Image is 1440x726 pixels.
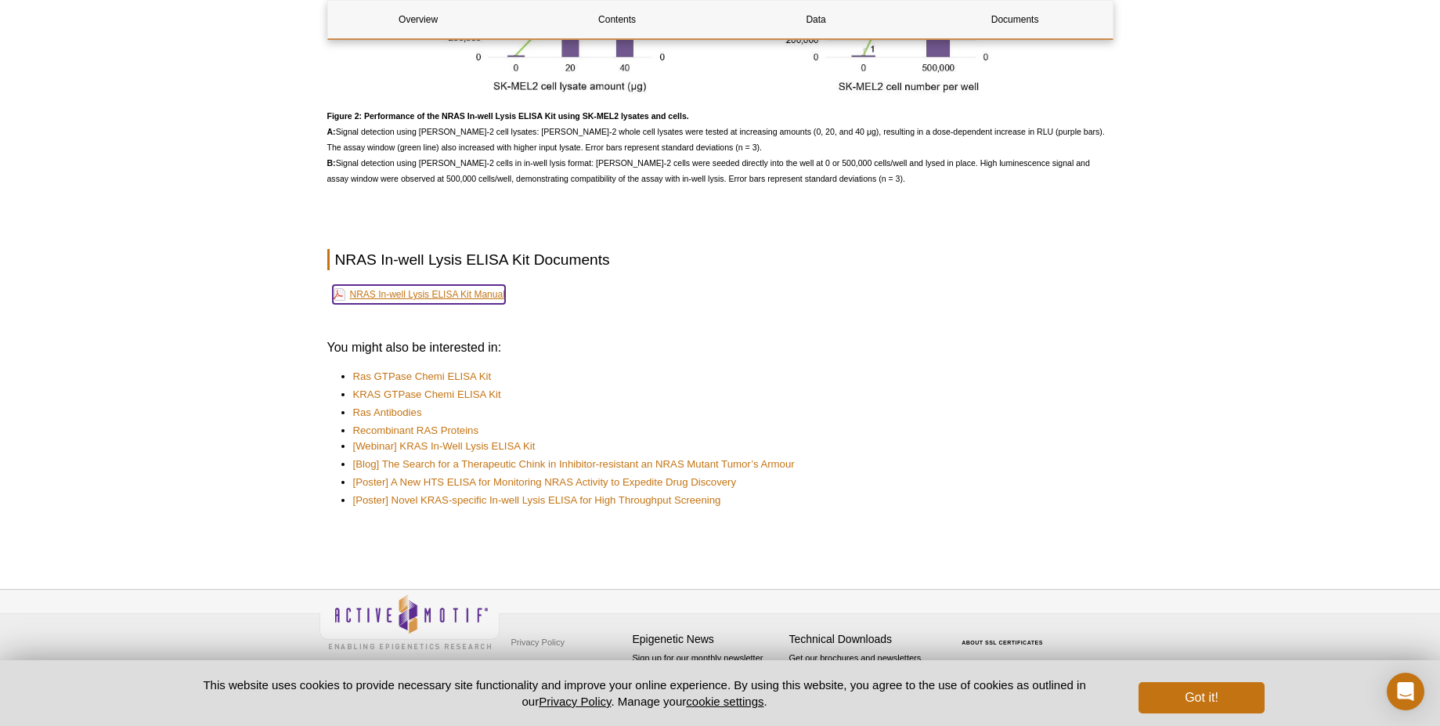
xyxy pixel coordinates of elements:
h2: NRAS In-well Lysis ELISA Kit Documents [327,249,1113,270]
a: Documents [925,1,1106,38]
a: Privacy Policy [507,630,568,654]
a: Data [726,1,907,38]
a: NRAS In-well Lysis ELISA Kit Manual [333,285,505,304]
p: This website uses cookies to provide necessary site functionality and improve your online experie... [176,677,1113,710]
a: [Poster] A New HTS ELISA for Monitoring NRAS Activity to Expedite Drug Discovery [353,475,737,490]
h3: You might also be interested in: [327,338,1113,357]
a: [Webinar] KRAS In-Well Lysis ELISA Kit [353,439,536,454]
a: Recombinant RAS Proteins [353,423,479,439]
a: Overview [328,1,509,38]
a: Ras GTPase Chemi ELISA Kit [353,369,492,385]
a: Privacy Policy [539,695,611,708]
button: Got it! [1139,682,1264,713]
img: Active Motif, [319,590,500,653]
a: KRAS GTPase Chemi ELISA Kit [353,387,501,403]
a: Ras Antibodies [353,405,422,421]
a: Contents [527,1,708,38]
strong: Figure 2: Performance of the NRAS In-well Lysis ELISA Kit using SK-MEL2 lysates and cells. [327,111,689,121]
a: ABOUT SSL CERTIFICATES [962,640,1043,645]
a: [Poster] Novel KRAS-specific In-well Lysis ELISA for High Throughput Screening [353,493,721,508]
div: Open Intercom Messenger [1387,673,1424,710]
h4: Technical Downloads [789,633,938,646]
span: Signal detection using [PERSON_NAME]-2 cell lysates: [PERSON_NAME]-2 whole cell lysates were test... [327,111,1105,183]
h4: Epigenetic News [633,633,781,646]
strong: A: [327,127,336,136]
a: Terms & Conditions [507,654,590,677]
p: Get our brochures and newsletters, or request them by mail. [789,652,938,692]
table: Click to Verify - This site chose Symantec SSL for secure e-commerce and confidential communicati... [946,617,1063,652]
p: Sign up for our monthly newsletter highlighting recent publications in the field of epigenetics. [633,652,781,705]
button: cookie settings [686,695,763,708]
strong: B: [327,158,336,168]
a: [Blog] The Search for a Therapeutic Chink in Inhibitor-resistant an NRAS Mutant Tumor’s Armour [353,457,795,472]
